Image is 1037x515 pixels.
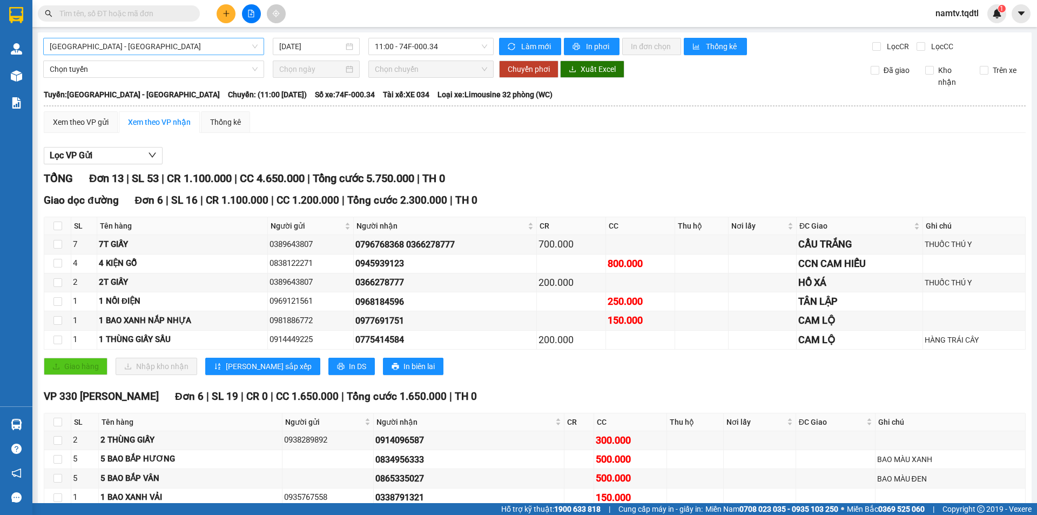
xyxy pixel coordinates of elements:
th: Thu hộ [667,413,724,431]
span: | [206,390,209,403]
span: CR 1.100.000 [206,194,268,206]
div: 1 NỒI ĐIỆN [99,295,266,308]
b: Tuyến: [GEOGRAPHIC_DATA] - [GEOGRAPHIC_DATA] [44,90,220,99]
button: caret-down [1012,4,1031,23]
div: Thống kê [210,116,241,128]
div: 0865335027 [375,472,562,485]
span: Trên xe [988,64,1021,76]
span: SL 53 [132,172,159,185]
span: download [569,65,576,74]
button: downloadNhập kho nhận [116,358,197,375]
img: warehouse-icon [11,70,22,82]
span: | [609,503,610,515]
span: ĐC Giao [799,416,864,428]
span: | [126,172,129,185]
div: 0838122271 [270,257,352,270]
span: Đơn 6 [175,390,204,403]
span: Người gửi [285,416,362,428]
div: 5 [73,472,97,485]
span: printer [337,363,345,371]
span: | [417,172,420,185]
div: 800.000 [608,256,673,271]
div: 150.000 [596,490,665,505]
th: Ghi chú [923,217,1026,235]
div: TÂN LẬP [798,294,921,309]
span: question-circle [11,444,22,454]
span: TH 0 [455,390,477,403]
div: 1 BAO XANH VẢI [100,491,280,504]
span: | [271,194,274,206]
span: search [45,10,52,17]
div: 7 [73,238,95,251]
button: printerIn phơi [564,38,619,55]
span: sync [508,43,517,51]
div: 1 BAO XANH NẮP NHỰA [99,315,266,327]
span: Tài xế: XE 034 [383,89,429,101]
span: | [341,390,344,403]
div: 0389643807 [270,276,352,289]
span: message [11,492,22,503]
div: 300.000 [596,433,665,448]
div: 0945939123 [355,257,535,270]
div: 0338791321 [375,491,562,504]
div: 0366278777 [355,276,535,289]
span: | [933,503,934,515]
img: icon-new-feature [992,9,1002,18]
input: Tìm tên, số ĐT hoặc mã đơn [59,8,187,19]
div: 150.000 [608,313,673,328]
button: Lọc VP Gửi [44,147,163,164]
span: In phơi [586,41,611,52]
img: warehouse-icon [11,43,22,55]
span: Lọc VP Gửi [50,149,92,162]
div: 0914096587 [375,433,562,447]
div: 1 [73,315,95,327]
span: TH 0 [422,172,445,185]
div: 200.000 [538,332,604,347]
div: 0389643807 [270,238,352,251]
button: plus [217,4,235,23]
span: Chuyến: (11:00 [DATE]) [228,89,307,101]
span: namtv.tqdtl [927,6,987,20]
strong: 0708 023 035 - 0935 103 250 [739,505,838,513]
span: Đơn 6 [135,194,164,206]
div: 1 [73,295,95,308]
strong: 1900 633 818 [554,505,601,513]
div: 0914449225 [270,333,352,346]
span: sort-ascending [214,363,221,371]
div: 0796768368 0366278777 [355,238,535,251]
button: printerIn DS [328,358,375,375]
img: warehouse-icon [11,419,22,430]
span: | [161,172,164,185]
div: 0935767558 [284,491,372,504]
div: BAO MÀU XANH [877,453,1023,465]
span: [PERSON_NAME] sắp xếp [226,360,312,372]
button: bar-chartThống kê [684,38,747,55]
div: 1 [73,491,97,504]
div: Xem theo VP nhận [128,116,191,128]
span: | [307,172,310,185]
sup: 1 [998,5,1006,12]
div: 700.000 [538,237,604,252]
span: file-add [247,10,255,17]
div: 4 KIỆN GỖ [99,257,266,270]
div: THUỐC THÚ Y [925,238,1023,250]
div: CAM LỘ [798,332,921,347]
span: CC 1.200.000 [277,194,339,206]
span: Tổng cước 5.750.000 [313,172,414,185]
span: printer [573,43,582,51]
span: | [234,172,237,185]
div: CCN CAM HIẾU [798,256,921,271]
span: TỔNG [44,172,73,185]
div: THUỐC THÚ Y [925,277,1023,289]
span: CR 1.100.000 [167,172,232,185]
div: 0938289892 [284,434,372,447]
img: logo-vxr [9,7,23,23]
span: Miền Nam [705,503,838,515]
span: Người gửi [271,220,343,232]
th: CC [594,413,667,431]
span: | [450,194,453,206]
div: 5 BAO BẮP VÂN [100,472,280,485]
button: uploadGiao hàng [44,358,107,375]
span: Nơi lấy [731,220,785,232]
span: plus [223,10,230,17]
